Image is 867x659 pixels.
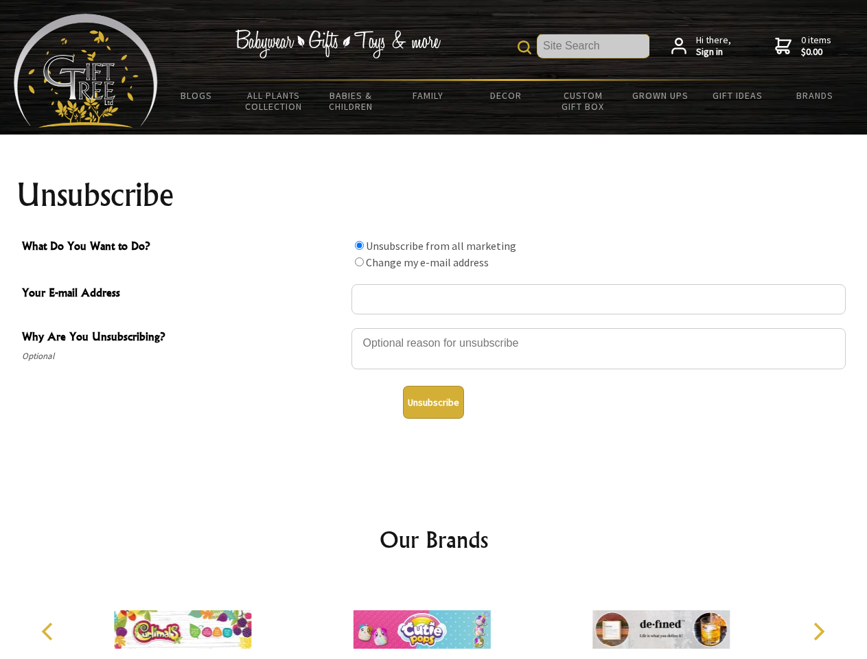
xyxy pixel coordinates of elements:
textarea: Why Are You Unsubscribing? [351,328,846,369]
a: Gift Ideas [699,81,776,110]
button: Previous [34,616,65,647]
span: 0 items [801,34,831,58]
a: BLOGS [158,81,235,110]
button: Unsubscribe [403,386,464,419]
button: Next [803,616,833,647]
span: What Do You Want to Do? [22,238,345,257]
input: What Do You Want to Do? [355,241,364,250]
span: Why Are You Unsubscribing? [22,328,345,348]
a: Hi there,Sign in [671,34,731,58]
label: Unsubscribe from all marketing [366,239,516,253]
input: Your E-mail Address [351,284,846,314]
img: product search [518,41,531,54]
a: All Plants Collection [235,81,313,121]
h2: Our Brands [27,523,840,556]
img: Babyware - Gifts - Toys and more... [14,14,158,128]
a: Custom Gift Box [544,81,622,121]
a: 0 items$0.00 [775,34,831,58]
span: Your E-mail Address [22,284,345,304]
span: Optional [22,348,345,365]
a: Grown Ups [621,81,699,110]
h1: Unsubscribe [16,178,851,211]
a: Decor [467,81,544,110]
a: Family [390,81,467,110]
img: Babywear - Gifts - Toys & more [235,30,441,58]
input: What Do You Want to Do? [355,257,364,266]
a: Babies & Children [312,81,390,121]
span: Hi there, [696,34,731,58]
strong: Sign in [696,46,731,58]
input: Site Search [537,34,649,58]
label: Change my e-mail address [366,255,489,269]
strong: $0.00 [801,46,831,58]
a: Brands [776,81,854,110]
